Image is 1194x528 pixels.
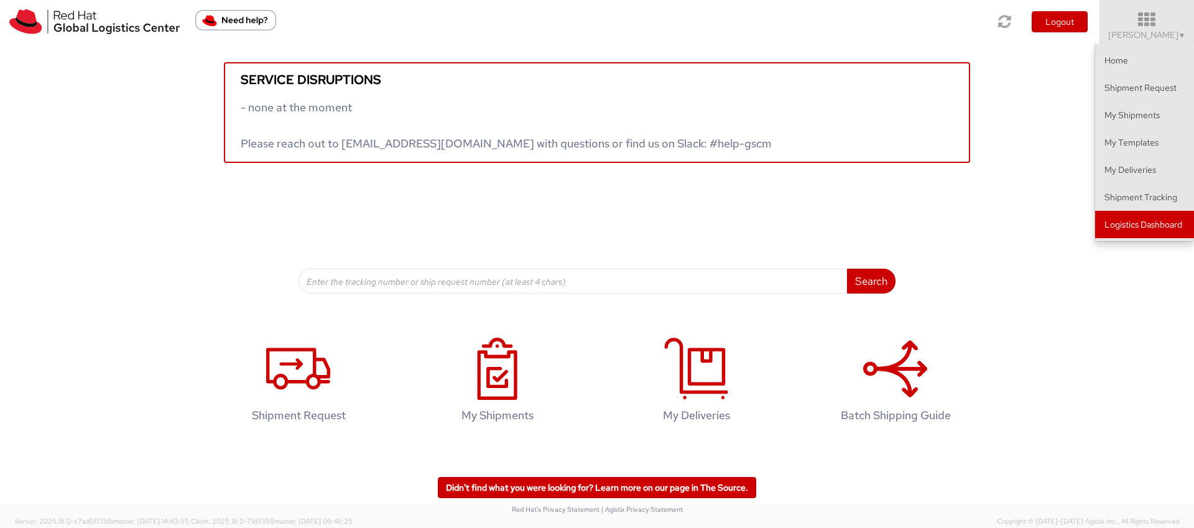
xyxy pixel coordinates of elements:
a: Shipment Request [205,325,392,441]
span: master, [DATE] 14:43:55 [113,517,189,526]
a: | Agistix Privacy Statement [601,505,683,514]
span: ▼ [1178,30,1186,40]
a: Logistics Dashboard [1095,211,1194,238]
a: Batch Shipping Guide [802,325,989,441]
button: Need help? [195,10,276,30]
button: Logout [1032,11,1088,32]
a: My Deliveries [603,325,790,441]
span: Client: 2025.18.0-71d3358 [191,517,353,526]
a: Home [1095,47,1194,74]
h4: Shipment Request [218,409,379,422]
button: Search [847,269,895,294]
a: My Templates [1095,129,1194,156]
a: My Deliveries [1095,156,1194,183]
span: Server: 2025.18.0-c7ad5f513fb [15,517,189,526]
span: master, [DATE] 09:46:25 [274,517,353,526]
span: [PERSON_NAME] [1108,29,1186,40]
h4: My Shipments [417,409,578,422]
input: Enter the tracking number or ship request number (at least 4 chars) [298,269,848,294]
h5: Service disruptions [241,73,953,86]
h4: Batch Shipping Guide [815,409,976,422]
img: rh-logistics-00dfa346123c4ec078e1.svg [9,9,180,34]
a: Didn't find what you were looking for? Learn more on our page in The Source. [438,477,756,498]
h4: My Deliveries [616,409,777,422]
a: My Shipments [404,325,591,441]
a: Red Hat's Privacy Statement [512,505,599,514]
a: Shipment Tracking [1095,183,1194,211]
a: My Shipments [1095,101,1194,129]
a: Shipment Request [1095,74,1194,101]
a: Service disruptions - none at the moment Please reach out to [EMAIL_ADDRESS][DOMAIN_NAME] with qu... [224,62,970,163]
span: Copyright © [DATE]-[DATE] Agistix Inc., All Rights Reserved [997,517,1179,527]
span: - none at the moment Please reach out to [EMAIL_ADDRESS][DOMAIN_NAME] with questions or find us o... [241,100,772,151]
